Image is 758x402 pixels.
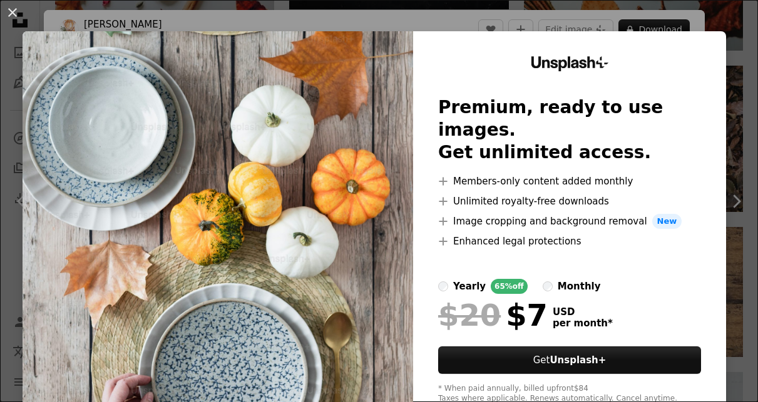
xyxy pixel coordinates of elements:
input: monthly [543,281,553,291]
div: $7 [438,299,548,331]
span: New [652,214,682,229]
strong: Unsplash+ [550,354,606,366]
li: Members-only content added monthly [438,174,701,189]
li: Unlimited royalty-free downloads [438,194,701,209]
button: GetUnsplash+ [438,346,701,374]
li: Enhanced legal protections [438,234,701,249]
input: yearly65%off [438,281,448,291]
span: per month * [553,318,613,329]
div: monthly [558,279,601,294]
h2: Premium, ready to use images. Get unlimited access. [438,96,701,164]
span: USD [553,306,613,318]
li: Image cropping and background removal [438,214,701,229]
div: 65% off [491,279,528,294]
div: yearly [453,279,486,294]
span: $20 [438,299,501,331]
